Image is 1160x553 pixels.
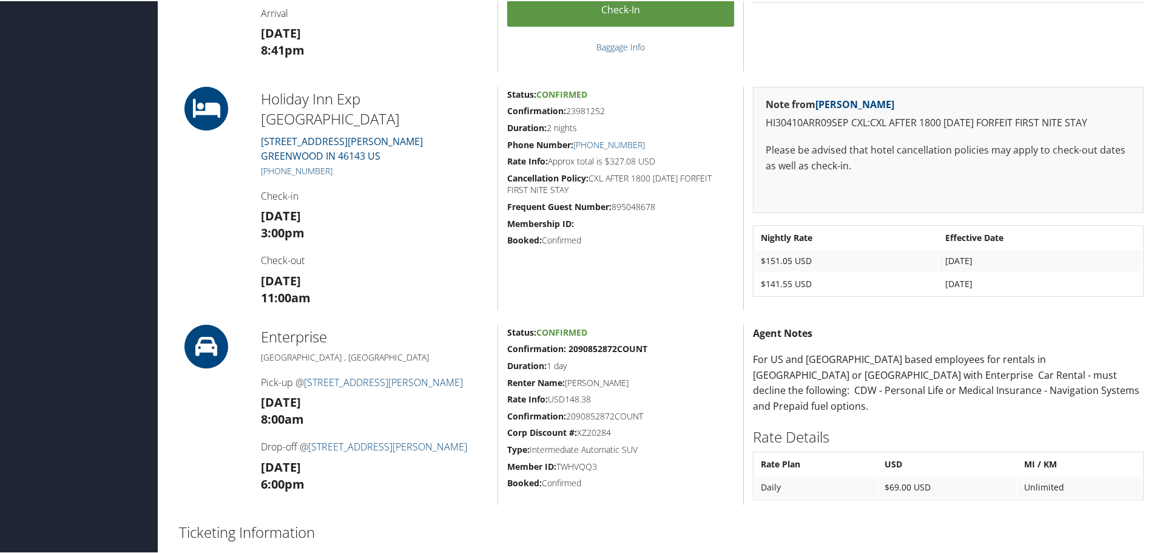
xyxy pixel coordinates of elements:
[261,41,305,57] strong: 8:41pm
[261,253,488,266] h4: Check-out
[261,87,488,128] h2: Holiday Inn Exp [GEOGRAPHIC_DATA]
[507,426,577,437] strong: Corp Discount #:
[507,217,574,228] strong: Membership ID:
[261,134,423,161] a: [STREET_ADDRESS][PERSON_NAME]GREENWOOD IN 46143 US
[507,409,566,421] strong: Confirmation:
[755,452,877,474] th: Rate Plan
[507,342,647,353] strong: Confirmation: 2090852872COUNT
[939,249,1142,271] td: [DATE]
[507,87,536,99] strong: Status:
[939,226,1142,248] th: Effective Date
[507,121,734,133] h5: 2 nights
[507,171,588,183] strong: Cancellation Policy:
[507,460,734,472] h5: TWHVQQ3
[507,359,734,371] h5: 1 day
[536,87,587,99] span: Confirmed
[507,200,734,212] h5: 895048678
[753,325,812,339] strong: Agent Notes
[507,476,542,487] strong: Booked:
[507,476,734,488] h5: Confirmed
[261,458,301,474] strong: [DATE]
[755,249,938,271] td: $151.05 USD
[766,97,894,110] strong: Note from
[308,439,467,452] a: [STREET_ADDRESS][PERSON_NAME]
[507,104,566,115] strong: Confirmation:
[507,171,734,195] h5: CXL AFTER 1800 [DATE] FORFEIT FIRST NITE STAY
[1018,452,1142,474] th: MI / KM
[179,521,1144,541] h2: Ticketing Information
[815,97,894,110] a: [PERSON_NAME]
[261,206,301,223] strong: [DATE]
[507,200,612,211] strong: Frequent Guest Number:
[507,359,547,370] strong: Duration:
[507,154,734,166] h5: Approx total is $327.08 USD
[939,272,1142,294] td: [DATE]
[766,141,1131,172] p: Please be advised that hotel cancellation policies may apply to check-out dates as well as check-in.
[261,164,332,175] a: [PHONE_NUMBER]
[261,410,304,426] strong: 8:00am
[507,233,734,245] h5: Confirmed
[261,439,488,452] h4: Drop-off @
[507,443,734,455] h5: Intermediate Automatic SUV
[261,5,488,19] h4: Arrival
[507,426,734,438] h5: XZ20284
[507,460,556,471] strong: Member ID:
[507,392,734,404] h5: USD148.38
[596,40,645,52] a: Baggage Info
[507,138,573,149] strong: Phone Number:
[573,138,645,149] a: [PHONE_NUMBER]
[507,121,547,132] strong: Duration:
[304,375,463,388] a: [STREET_ADDRESS][PERSON_NAME]
[507,392,548,404] strong: Rate Info:
[261,350,488,362] h5: [GEOGRAPHIC_DATA] , [GEOGRAPHIC_DATA]
[755,475,877,497] td: Daily
[261,271,301,288] strong: [DATE]
[507,443,530,454] strong: Type:
[507,409,734,421] h5: 2090852872COUNT
[261,375,488,388] h4: Pick-up @
[507,104,734,116] h5: 23981252
[878,452,1017,474] th: USD
[507,233,542,245] strong: Booked:
[755,226,938,248] th: Nightly Rate
[507,376,734,388] h5: [PERSON_NAME]
[261,223,305,240] strong: 3:00pm
[261,24,301,40] strong: [DATE]
[536,325,587,337] span: Confirmed
[753,426,1144,446] h2: Rate Details
[507,376,565,387] strong: Renter Name:
[507,325,536,337] strong: Status:
[878,475,1017,497] td: $69.00 USD
[261,325,488,346] h2: Enterprise
[261,393,301,409] strong: [DATE]
[1018,475,1142,497] td: Unlimited
[753,351,1144,413] p: For US and [GEOGRAPHIC_DATA] based employees for rentals in [GEOGRAPHIC_DATA] or [GEOGRAPHIC_DATA...
[261,188,488,202] h4: Check-in
[766,114,1131,130] p: HI30410ARR09SEP CXL:CXL AFTER 1800 [DATE] FORFEIT FIRST NITE STAY
[507,154,548,166] strong: Rate Info:
[261,288,311,305] strong: 11:00am
[755,272,938,294] td: $141.55 USD
[261,475,305,491] strong: 6:00pm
